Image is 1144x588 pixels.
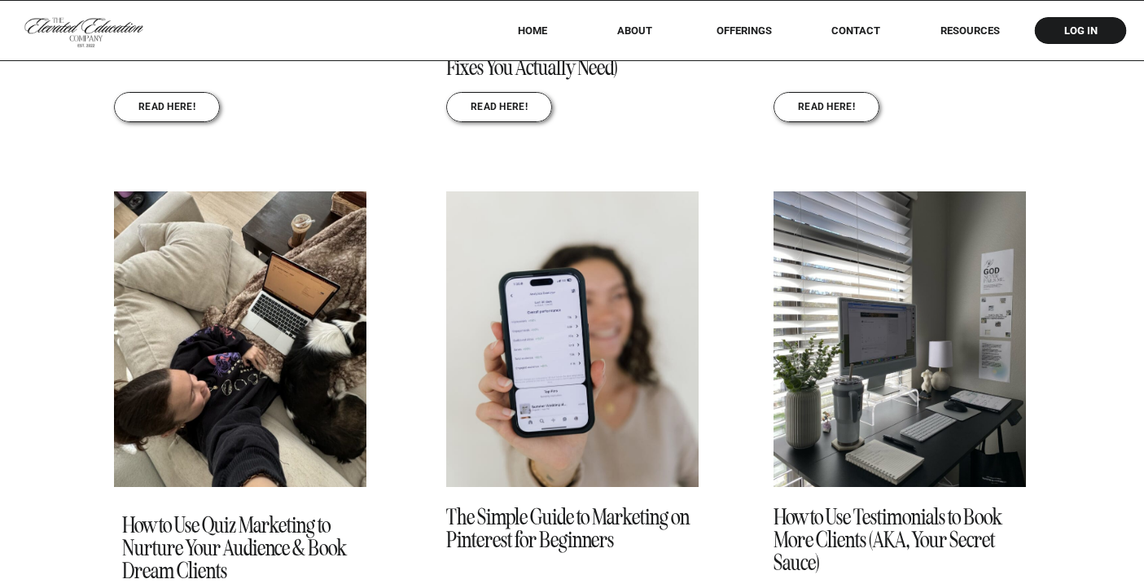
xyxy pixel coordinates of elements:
a: RESOURCES [918,24,1022,37]
a: Why You’re Not Booking Clients for Your Service Based Business [774,8,1026,59]
a: offerings [693,24,795,37]
a: REad here! [471,102,528,114]
a: The Simple Guide to Marketing on Pinterest for Beginners [446,191,699,487]
a: How to Use Testimonials to Book More Clients (AKA, Your Secret Sauce) [774,503,1002,577]
a: The Simple Guide to Marketing on Pinterest for Beginners [446,503,690,554]
a: REad here! [138,102,196,114]
a: 4 Reasons You’re Not Booking Clients from Instagram (And the Fixes You Actually Need) [446,8,675,81]
a: What to put on your contact form to generate dream client inquiries [114,8,363,59]
a: HOME [496,24,568,37]
a: REad here! [798,102,856,114]
a: log in [1049,24,1112,37]
a: About [606,24,664,37]
img: Business coach sitting on couch while getting done with her dog laying beside her [114,191,366,487]
a: How to Use Quiz Marketing to Nurture Your Audience & Book Dream Clients [122,511,346,585]
a: How to Use Testimonials to Book More Clients (AKA, Your Secret Sauce) [774,191,1026,487]
a: Contact [820,24,892,37]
